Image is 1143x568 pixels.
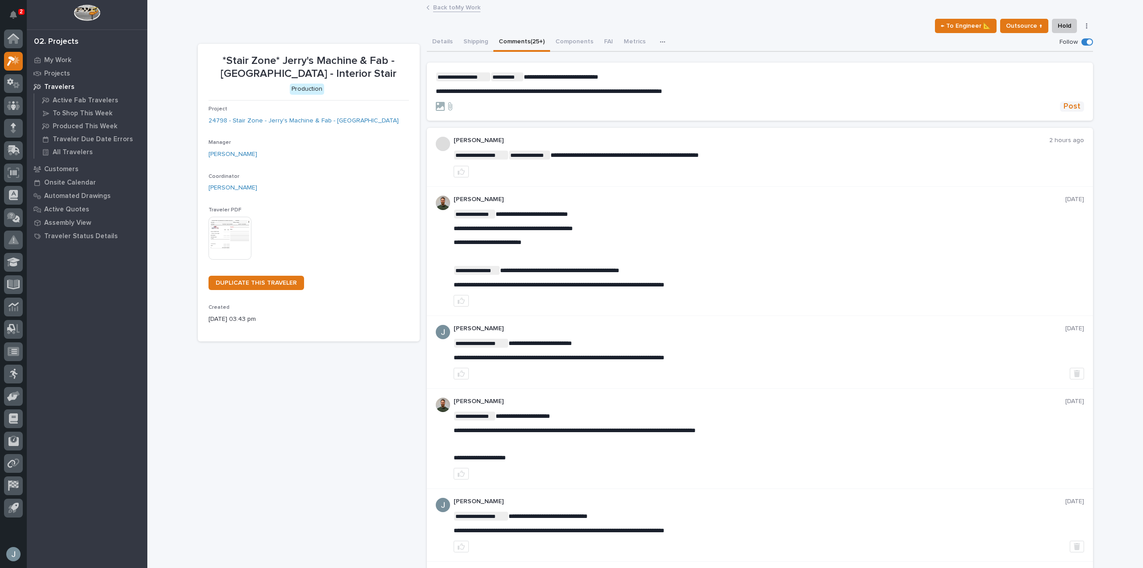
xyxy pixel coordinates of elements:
[454,295,469,307] button: like this post
[44,179,96,187] p: Onsite Calendar
[209,315,409,324] p: [DATE] 03:43 pm
[44,70,70,78] p: Projects
[436,398,450,412] img: AATXAJw4slNr5ea0WduZQVIpKGhdapBAGQ9xVsOeEvl5=s96-c
[53,122,117,130] p: Produced This Week
[34,146,147,158] a: All Travelers
[209,207,242,213] span: Traveler PDF
[454,368,469,379] button: like this post
[1064,101,1080,112] span: Post
[27,216,147,229] a: Assembly View
[44,232,118,240] p: Traveler Status Details
[454,325,1065,332] p: [PERSON_NAME]
[436,196,450,210] img: AATXAJw4slNr5ea0WduZQVIpKGhdapBAGQ9xVsOeEvl5=s96-c
[34,94,147,106] a: Active Fab Travelers
[454,137,1049,144] p: [PERSON_NAME]
[53,97,118,105] p: Active Fab Travelers
[436,498,450,512] img: ACg8ocIJHU6JEmo4GV-3KL6HuSvSpWhSGqG5DdxF6tKpN6m2=s96-c
[53,148,93,156] p: All Travelers
[20,8,23,15] p: 2
[1065,325,1084,332] p: [DATE]
[1049,137,1084,144] p: 2 hours ago
[290,84,324,95] div: Production
[44,192,111,200] p: Automated Drawings
[34,120,147,132] a: Produced This Week
[493,33,550,52] button: Comments (25+)
[209,116,399,126] a: 24798 - Stair Zone - Jerry's Machine & Fab - [GEOGRAPHIC_DATA]
[1052,19,1077,33] button: Hold
[1060,101,1084,112] button: Post
[1065,498,1084,505] p: [DATE]
[27,229,147,243] a: Traveler Status Details
[27,202,147,216] a: Active Quotes
[458,33,493,52] button: Shipping
[44,83,75,91] p: Travelers
[1070,368,1084,379] button: Delete post
[34,37,79,47] div: 02. Projects
[74,4,100,21] img: Workspace Logo
[209,140,231,145] span: Manager
[27,162,147,176] a: Customers
[454,541,469,552] button: like this post
[27,53,147,67] a: My Work
[216,280,297,286] span: DUPLICATE THIS TRAVELER
[1065,398,1084,405] p: [DATE]
[1065,196,1084,203] p: [DATE]
[433,2,480,12] a: Back toMy Work
[550,33,599,52] button: Components
[209,174,239,179] span: Coordinator
[454,398,1065,405] p: [PERSON_NAME]
[53,109,113,118] p: To Shop This Week
[209,55,409,80] p: *Stair Zone* Jerry's Machine & Fab - [GEOGRAPHIC_DATA] - Interior Stair
[1006,21,1043,31] span: Outsource ↑
[935,19,997,33] button: ← To Engineer 📐
[1000,19,1048,33] button: Outsource ↑
[427,33,458,52] button: Details
[941,21,991,31] span: ← To Engineer 📐
[209,183,257,193] a: [PERSON_NAME]
[34,107,147,119] a: To Shop This Week
[1060,38,1078,46] p: Follow
[44,219,91,227] p: Assembly View
[1070,541,1084,552] button: Delete post
[44,165,79,173] p: Customers
[1058,21,1071,31] span: Hold
[27,80,147,93] a: Travelers
[53,135,133,143] p: Traveler Due Date Errors
[11,11,23,25] div: Notifications2
[44,206,89,214] p: Active Quotes
[34,133,147,145] a: Traveler Due Date Errors
[27,67,147,80] a: Projects
[209,150,257,159] a: [PERSON_NAME]
[27,176,147,189] a: Onsite Calendar
[618,33,651,52] button: Metrics
[454,498,1065,505] p: [PERSON_NAME]
[27,189,147,202] a: Automated Drawings
[454,468,469,480] button: like this post
[209,276,304,290] a: DUPLICATE THIS TRAVELER
[209,305,229,310] span: Created
[4,5,23,24] button: Notifications
[4,545,23,564] button: users-avatar
[454,196,1065,203] p: [PERSON_NAME]
[454,166,469,177] button: like this post
[209,106,227,112] span: Project
[436,325,450,339] img: ACg8ocIJHU6JEmo4GV-3KL6HuSvSpWhSGqG5DdxF6tKpN6m2=s96-c
[44,56,71,64] p: My Work
[599,33,618,52] button: FAI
